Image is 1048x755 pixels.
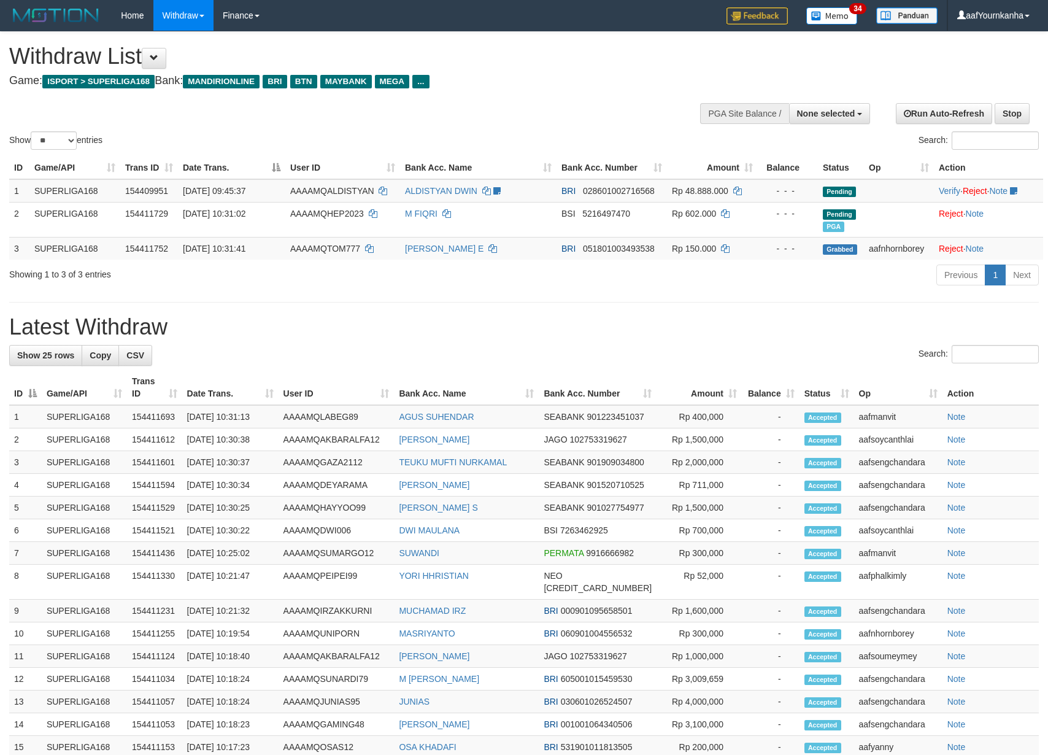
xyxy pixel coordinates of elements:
td: 4 [9,474,42,497]
span: ... [412,75,429,88]
td: aafsoycanthlai [854,519,942,542]
td: aafsengchandara [854,497,942,519]
td: [DATE] 10:19:54 [182,622,279,645]
td: [DATE] 10:30:38 [182,428,279,451]
label: Search: [919,131,1039,150]
a: [PERSON_NAME] [399,651,469,661]
td: AAAAMQSUMARGO12 [279,542,395,565]
a: YORI HHRISTIAN [399,571,469,581]
span: Copy 001001064340506 to clipboard [561,719,633,729]
td: [DATE] 10:31:13 [182,405,279,428]
a: Note [947,412,966,422]
a: DWI MAULANA [399,525,460,535]
div: Showing 1 to 3 of 3 entries [9,263,428,281]
span: Accepted [804,629,841,640]
a: Note [989,186,1008,196]
span: Accepted [804,458,841,468]
a: [PERSON_NAME] E [405,244,484,254]
span: Copy 9916666982 to clipboard [586,548,634,558]
a: Copy [82,345,119,366]
td: aafsengchandara [854,668,942,691]
span: AAAAMQALDISTYAN [290,186,374,196]
td: 1 [9,179,29,203]
span: 154409951 [125,186,168,196]
span: Accepted [804,606,841,617]
th: ID [9,157,29,179]
a: Reject [939,209,963,219]
span: ISPORT > SUPERLIGA168 [42,75,155,88]
td: 2 [9,428,42,451]
td: AAAAMQDWI006 [279,519,395,542]
td: aafmanvit [854,542,942,565]
th: Status: activate to sort column ascending [799,370,854,405]
span: Accepted [804,412,841,423]
th: Amount: activate to sort column ascending [657,370,742,405]
td: SUPERLIGA168 [42,645,127,668]
label: Show entries [9,131,102,150]
td: Rp 300,000 [657,622,742,645]
span: Copy 605001015459530 to clipboard [561,674,633,684]
td: AAAAMQSUNARDI79 [279,668,395,691]
a: Note [947,480,966,490]
span: Accepted [804,675,841,685]
td: 12 [9,668,42,691]
div: - - - [763,242,813,255]
a: SUWANDI [399,548,439,558]
a: Note [947,457,966,467]
td: SUPERLIGA168 [42,428,127,451]
th: Trans ID: activate to sort column ascending [120,157,178,179]
td: AAAAMQGAZA2112 [279,451,395,474]
a: Next [1005,265,1039,285]
td: aafsengchandara [854,691,942,713]
span: BRI [544,697,558,707]
td: 7 [9,542,42,565]
td: 6 [9,519,42,542]
td: AAAAMQGAMING48 [279,713,395,736]
td: SUPERLIGA168 [29,202,120,237]
span: AAAAMQTOM777 [290,244,360,254]
a: Note [947,435,966,444]
a: AGUS SUHENDAR [399,412,474,422]
td: - [742,600,799,622]
th: Trans ID: activate to sort column ascending [127,370,182,405]
td: AAAAMQAKBARALFA12 [279,645,395,668]
td: - [742,428,799,451]
span: CSV [126,350,144,360]
td: AAAAMQIRZAKKURNI [279,600,395,622]
span: Accepted [804,526,841,536]
a: [PERSON_NAME] [399,719,469,729]
td: Rp 1,000,000 [657,645,742,668]
th: Action [942,370,1039,405]
select: Showentries [31,131,77,150]
td: 9 [9,600,42,622]
a: Note [947,606,966,616]
td: aafsengchandara [854,474,942,497]
span: BRI [544,719,558,729]
th: Game/API: activate to sort column ascending [42,370,127,405]
td: · · [934,179,1043,203]
span: BRI [544,674,558,684]
span: Marked by aafsoycanthlai [823,222,844,232]
th: Op: activate to sort column ascending [864,157,934,179]
span: Accepted [804,503,841,514]
h1: Latest Withdraw [9,315,1039,339]
td: SUPERLIGA168 [42,600,127,622]
span: SEABANK [544,412,584,422]
span: PERMATA [544,548,584,558]
a: JUNIAS [399,697,430,707]
span: 34 [849,3,866,14]
td: SUPERLIGA168 [42,405,127,428]
td: SUPERLIGA168 [42,691,127,713]
span: Grabbed [823,244,857,255]
a: MUCHAMAD IRZ [399,606,466,616]
a: Note [947,571,966,581]
td: [DATE] 10:18:23 [182,713,279,736]
td: SUPERLIGA168 [42,519,127,542]
td: 154411034 [127,668,182,691]
td: aafsoycanthlai [854,428,942,451]
span: BRI [544,606,558,616]
span: Copy 5216497470 to clipboard [582,209,630,219]
td: SUPERLIGA168 [42,565,127,600]
span: Accepted [804,549,841,559]
span: Copy 901520710525 to clipboard [587,480,644,490]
